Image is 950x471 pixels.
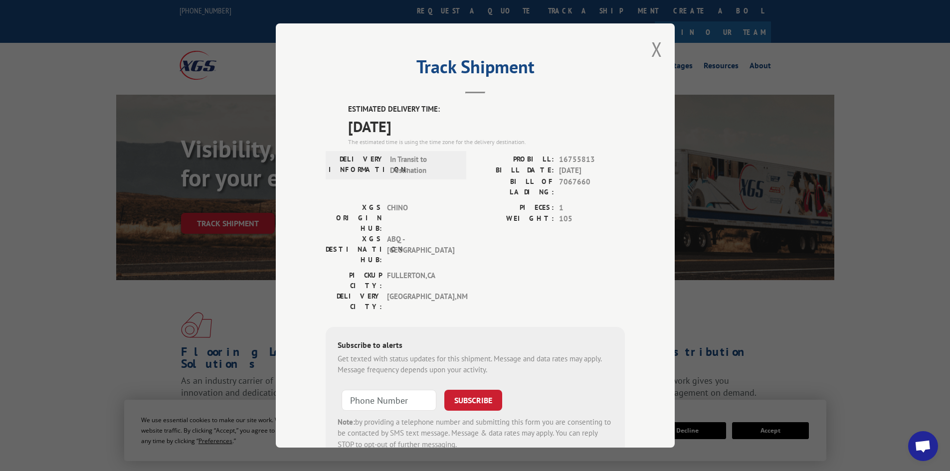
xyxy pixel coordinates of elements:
span: 16755813 [559,154,625,165]
label: PIECES: [475,202,554,214]
label: DELIVERY CITY: [326,291,382,312]
span: [DATE] [348,115,625,138]
label: BILL OF LADING: [475,176,554,197]
div: Subscribe to alerts [338,339,613,353]
span: ABQ - [GEOGRAPHIC_DATA] [387,234,454,265]
input: Phone Number [342,390,436,411]
span: 7067660 [559,176,625,197]
span: 1 [559,202,625,214]
button: Close modal [651,36,662,62]
label: XGS ORIGIN HUB: [326,202,382,234]
button: SUBSCRIBE [444,390,502,411]
div: by providing a telephone number and submitting this form you are consenting to be contacted by SM... [338,417,613,451]
span: CHINO [387,202,454,234]
label: WEIGHT: [475,213,554,225]
span: [GEOGRAPHIC_DATA] , NM [387,291,454,312]
strong: Note: [338,417,355,427]
label: DELIVERY INFORMATION: [329,154,385,176]
span: [DATE] [559,165,625,176]
label: PROBILL: [475,154,554,165]
label: BILL DATE: [475,165,554,176]
span: 105 [559,213,625,225]
div: Open chat [908,431,938,461]
h2: Track Shipment [326,60,625,79]
label: ESTIMATED DELIVERY TIME: [348,104,625,115]
span: FULLERTON , CA [387,270,454,291]
label: PICKUP CITY: [326,270,382,291]
div: Get texted with status updates for this shipment. Message and data rates may apply. Message frequ... [338,353,613,376]
span: In Transit to Destination [390,154,457,176]
div: The estimated time is using the time zone for the delivery destination. [348,138,625,147]
label: XGS DESTINATION HUB: [326,234,382,265]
